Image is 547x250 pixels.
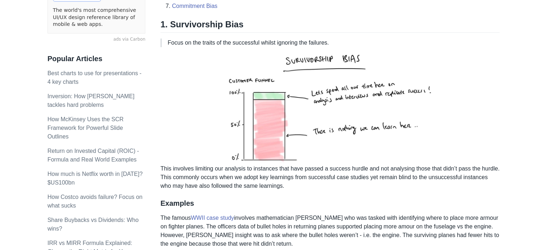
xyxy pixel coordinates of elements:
[47,54,145,63] h3: Popular Articles
[191,215,234,221] a: WWII case study
[227,53,433,164] img: survivorship-bias
[160,199,500,208] h3: Examples
[47,217,138,232] a: Share Buybacks vs Dividends: Who wins?
[47,93,135,108] a: Inversion: How [PERSON_NAME] tackles hard problems
[168,38,494,47] p: Focus on the traits of the successful whilst ignoring the failures.
[47,70,141,85] a: Best charts to use for presentations - 4 key charts
[53,7,140,28] a: The world's most comprehensive UI/UX design reference library of mobile & web apps.
[47,116,124,140] a: How McKinsey Uses the SCR Framework for Powerful Slide Outlines
[160,53,500,190] p: This involves limiting our analysis to instances that have passed a success hurdle and not analys...
[47,36,145,43] a: ads via Carbon
[47,194,142,209] a: How Costco avoids failure? Focus on what sucks
[160,19,500,33] h2: 1. Survivorship Bias
[160,214,500,248] p: The famous involves mathematician [PERSON_NAME] who was tasked with identifying where to place mo...
[47,148,139,163] a: Return on Invested Capital (ROIC) - Formula and Real World Examples
[47,171,143,186] a: How much is Netflix worth in [DATE]? $US100bn
[172,3,217,9] a: Commitment Bias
